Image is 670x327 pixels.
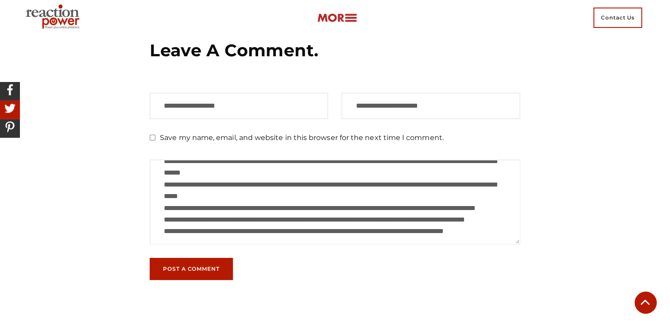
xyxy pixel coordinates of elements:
[150,258,233,280] button: Post a Comment
[163,266,220,272] span: Post a Comment
[317,13,357,23] img: more-btn.png
[593,8,642,28] span: Contact Us
[2,82,18,97] img: Share On Facebook
[2,101,18,116] img: Share On Twitter
[150,39,520,62] h3: Leave a Comment.
[22,2,86,34] img: Executive Branding | Personal Branding Agency
[2,119,18,135] img: Share On Pinterest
